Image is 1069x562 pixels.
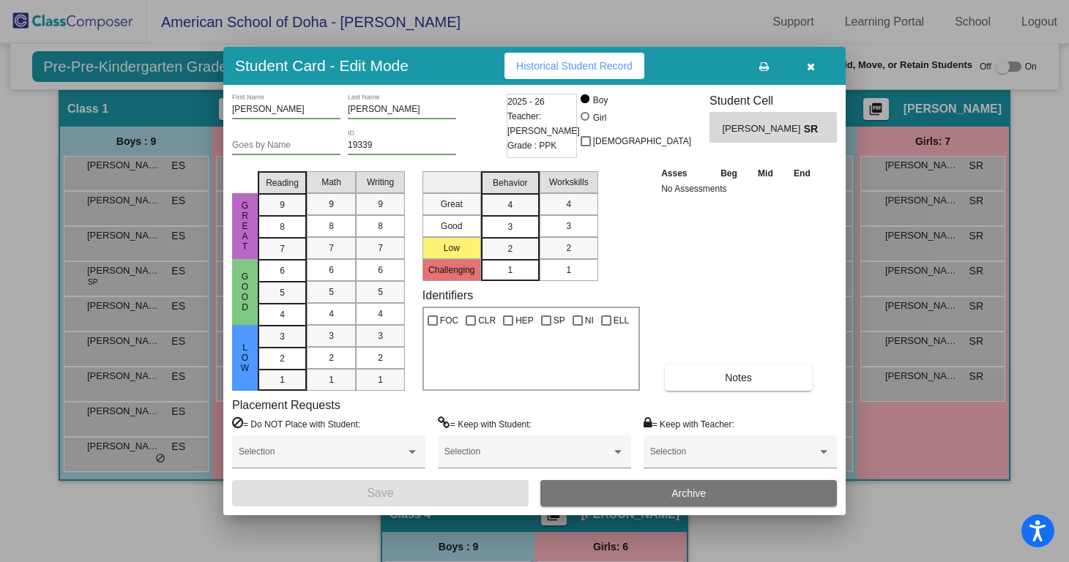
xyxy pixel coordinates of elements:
[378,351,383,364] span: 2
[280,330,285,343] span: 3
[722,121,803,137] span: [PERSON_NAME]
[329,351,334,364] span: 2
[280,308,285,321] span: 4
[644,416,734,431] label: = Keep with Teacher:
[593,132,691,150] span: [DEMOGRAPHIC_DATA]
[378,329,383,342] span: 3
[507,138,556,153] span: Grade : PPK
[378,241,383,255] span: 7
[378,198,383,211] span: 9
[348,140,456,151] input: Enter ID
[783,165,822,181] th: End
[671,487,706,499] span: Archive
[592,94,608,107] div: Boy
[378,263,383,277] span: 6
[507,198,513,211] span: 4
[507,263,513,277] span: 1
[507,242,513,255] span: 2
[658,165,710,181] th: Asses
[367,487,393,499] span: Save
[232,480,529,506] button: Save
[280,264,285,277] span: 6
[232,140,340,151] input: goes by name
[329,241,334,255] span: 7
[367,176,394,189] span: Writing
[665,364,812,391] button: Notes
[540,480,837,506] button: Archive
[493,176,527,190] span: Behavior
[440,312,458,329] span: FOC
[748,165,783,181] th: Mid
[438,416,532,431] label: = Keep with Student:
[804,121,824,137] span: SR
[566,263,571,277] span: 1
[329,285,334,299] span: 5
[329,198,334,211] span: 9
[709,94,837,108] h3: Student Cell
[232,398,340,412] label: Placement Requests
[504,53,644,79] button: Historical Student Record
[329,329,334,342] span: 3
[280,198,285,211] span: 9
[566,198,571,211] span: 4
[516,60,633,72] span: Historical Student Record
[585,312,594,329] span: NI
[329,373,334,386] span: 1
[232,416,360,431] label: = Do NOT Place with Student:
[422,288,473,302] label: Identifiers
[549,176,589,189] span: Workskills
[235,56,409,75] h3: Student Card - Edit Mode
[378,307,383,321] span: 4
[710,165,748,181] th: Beg
[280,220,285,233] span: 8
[378,373,383,386] span: 1
[507,220,513,233] span: 3
[329,220,334,233] span: 8
[329,307,334,321] span: 4
[507,109,580,138] span: Teacher: [PERSON_NAME]
[515,312,534,329] span: HEP
[378,285,383,299] span: 5
[329,263,334,277] span: 6
[266,176,299,190] span: Reading
[378,220,383,233] span: 8
[507,94,545,109] span: 2025 - 26
[592,111,607,124] div: Girl
[321,176,341,189] span: Math
[280,286,285,299] span: 5
[554,312,565,329] span: SP
[239,271,252,312] span: Good
[280,352,285,365] span: 2
[725,372,752,383] span: Notes
[239,342,252,373] span: Low
[239,201,252,252] span: Great
[658,181,821,196] td: No Assessments
[280,373,285,386] span: 1
[280,242,285,255] span: 7
[614,312,629,329] span: ELL
[478,312,496,329] span: CLR
[566,241,571,255] span: 2
[566,220,571,233] span: 3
